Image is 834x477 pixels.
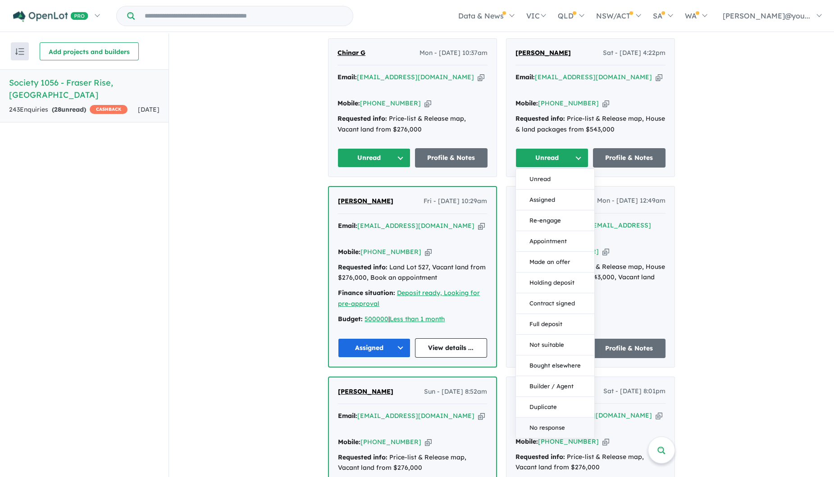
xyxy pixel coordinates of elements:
div: Unread [515,168,595,438]
button: Copy [602,437,609,446]
a: Profile & Notes [593,148,666,168]
a: Chinar G [337,48,365,59]
button: Holding deposit [516,273,594,293]
a: [PHONE_NUMBER] [538,437,599,445]
strong: Requested info: [338,263,387,271]
button: Builder / Agent [516,376,594,397]
button: Re-engage [516,210,594,231]
button: Unread [516,169,594,190]
button: Unread [337,148,410,168]
strong: Mobile: [515,437,538,445]
button: Appointment [516,231,594,252]
a: [EMAIL_ADDRESS][DOMAIN_NAME] [357,73,474,81]
input: Try estate name, suburb, builder or developer [137,6,351,26]
span: [PERSON_NAME] [338,387,393,395]
div: | [338,314,487,325]
div: Price-list & Release map, Vacant land from $276,000 [337,114,488,135]
strong: Email: [515,73,535,81]
strong: Email: [338,412,357,420]
a: [EMAIL_ADDRESS][DOMAIN_NAME] [357,222,474,230]
strong: Requested info: [515,114,565,123]
a: [PHONE_NUMBER] [360,438,421,446]
a: [PERSON_NAME] [515,48,571,59]
button: Copy [424,99,431,108]
button: Copy [478,411,485,421]
a: [EMAIL_ADDRESS][DOMAIN_NAME] [357,412,474,420]
span: Sat - [DATE] 4:22pm [603,48,665,59]
span: CASHBACK [90,105,128,114]
div: Price-list & Release map, Vacant land from $276,000 [515,452,665,473]
a: [EMAIL_ADDRESS][DOMAIN_NAME] [535,73,652,81]
button: Copy [478,221,485,231]
div: Price-list & Release map, House & land packages from $543,000 [515,114,665,135]
strong: Finance situation: [338,289,395,297]
button: Bought elsewhere [516,355,594,376]
span: 28 [54,105,61,114]
button: Duplicate [516,397,594,418]
strong: Email: [338,222,357,230]
a: View details ... [415,338,488,358]
button: Full deposit [516,314,594,335]
button: Copy [425,437,432,447]
a: Profile & Notes [415,148,488,168]
button: Not suitable [516,335,594,355]
button: No response [516,418,594,438]
strong: Mobile: [337,99,360,107]
button: Copy [602,247,609,256]
span: [PERSON_NAME] [338,197,393,205]
img: sort.svg [15,48,24,55]
strong: Mobile: [515,99,538,107]
span: Fri - [DATE] 10:29am [424,196,487,207]
strong: ( unread) [52,105,86,114]
a: Deposit ready, Looking for pre-approval [338,289,480,308]
span: Mon - [DATE] 12:49am [597,195,665,206]
span: [PERSON_NAME]@you... [723,11,810,20]
strong: Requested info: [338,453,387,461]
a: [PERSON_NAME] [338,386,393,397]
button: Assigned [338,338,410,358]
span: Mon - [DATE] 10:37am [419,48,488,59]
a: [PHONE_NUMBER] [360,248,421,256]
button: Copy [602,99,609,108]
img: Openlot PRO Logo White [13,11,88,22]
span: [DATE] [138,105,160,114]
button: Unread [515,148,588,168]
a: Less than 1 month [390,315,445,323]
button: Contract signed [516,293,594,314]
strong: Mobile: [338,438,360,446]
a: [PHONE_NUMBER] [538,99,599,107]
strong: Requested info: [515,453,565,461]
strong: Mobile: [338,248,360,256]
a: 500000 [365,315,388,323]
span: [PERSON_NAME] [515,49,571,57]
span: Sat - [DATE] 8:01pm [603,386,665,397]
a: Profile & Notes [593,339,666,358]
button: Copy [656,73,662,82]
span: Chinar G [337,49,365,57]
h5: Society 1056 - Fraser Rise , [GEOGRAPHIC_DATA] [9,77,160,101]
strong: Budget: [338,315,363,323]
span: Sun - [DATE] 8:52am [424,386,487,397]
strong: Requested info: [337,114,387,123]
button: Assigned [516,190,594,210]
div: Land Lot 527, Vacant land from $276,000, Book an appointment [338,262,487,284]
div: Price-list & Release map, Vacant land from $276,000 [338,452,487,474]
button: Add projects and builders [40,42,139,60]
button: Copy [656,411,662,420]
div: 243 Enquir ies [9,104,128,115]
button: Made an offer [516,252,594,273]
a: [PERSON_NAME] [338,196,393,207]
button: Copy [478,73,484,82]
a: [PHONE_NUMBER] [360,99,421,107]
button: Copy [425,247,432,257]
strong: Email: [337,73,357,81]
